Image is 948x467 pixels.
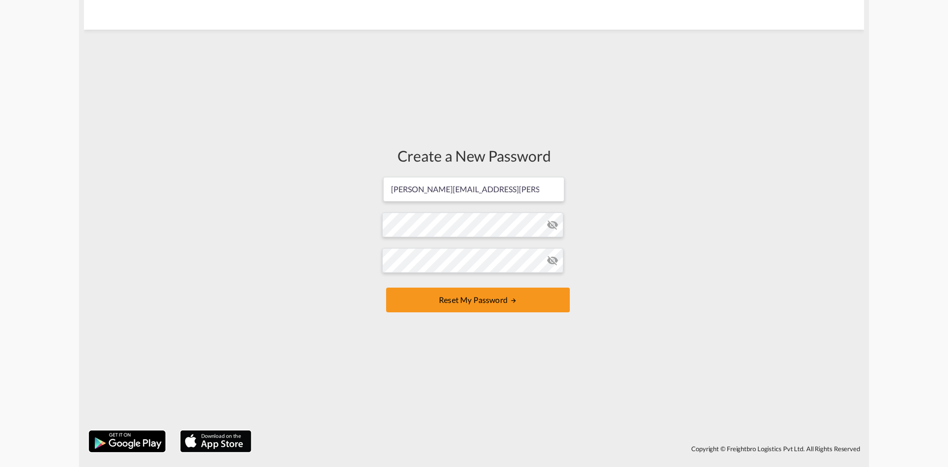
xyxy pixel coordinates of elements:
div: Copyright © Freightbro Logistics Pvt Ltd. All Rights Reserved [256,440,864,457]
div: Create a New Password [382,145,566,166]
input: Email address [383,177,564,202]
img: apple.png [179,429,252,453]
button: UPDATE MY PASSWORD [386,288,570,312]
img: google.png [88,429,166,453]
md-icon: icon-eye-off [547,219,558,231]
md-icon: icon-eye-off [547,255,558,266]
